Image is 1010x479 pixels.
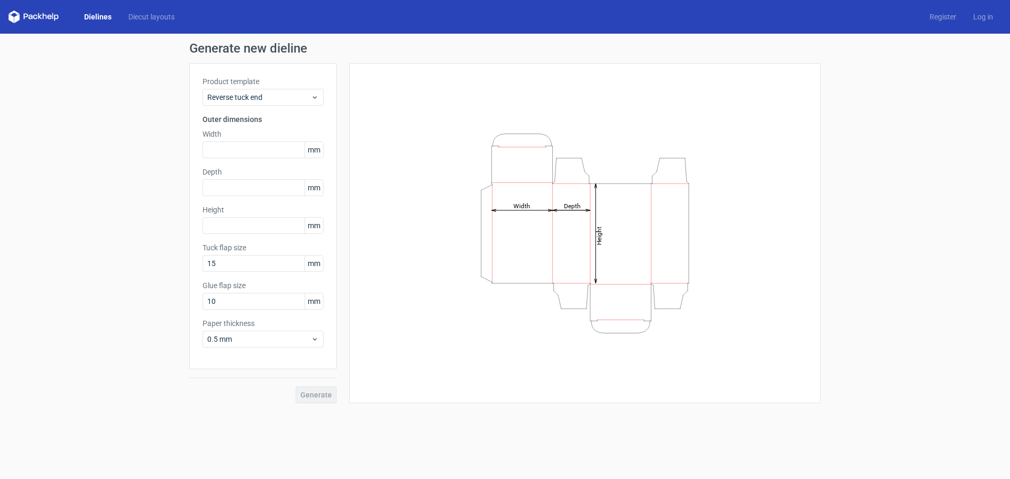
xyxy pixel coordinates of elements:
[207,92,311,103] span: Reverse tuck end
[203,167,324,177] label: Depth
[305,218,323,233] span: mm
[120,12,183,22] a: Diecut layouts
[203,242,324,253] label: Tuck flap size
[203,280,324,291] label: Glue flap size
[305,293,323,309] span: mm
[595,226,603,244] tspan: Height
[207,334,311,344] span: 0.5 mm
[203,76,324,87] label: Product template
[513,202,530,209] tspan: Width
[76,12,120,22] a: Dielines
[203,114,324,125] h3: Outer dimensions
[203,129,324,139] label: Width
[305,256,323,271] span: mm
[305,142,323,158] span: mm
[965,12,1002,22] a: Log in
[564,202,581,209] tspan: Depth
[189,42,821,55] h1: Generate new dieline
[203,205,324,215] label: Height
[305,180,323,196] span: mm
[203,318,324,329] label: Paper thickness
[921,12,965,22] a: Register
